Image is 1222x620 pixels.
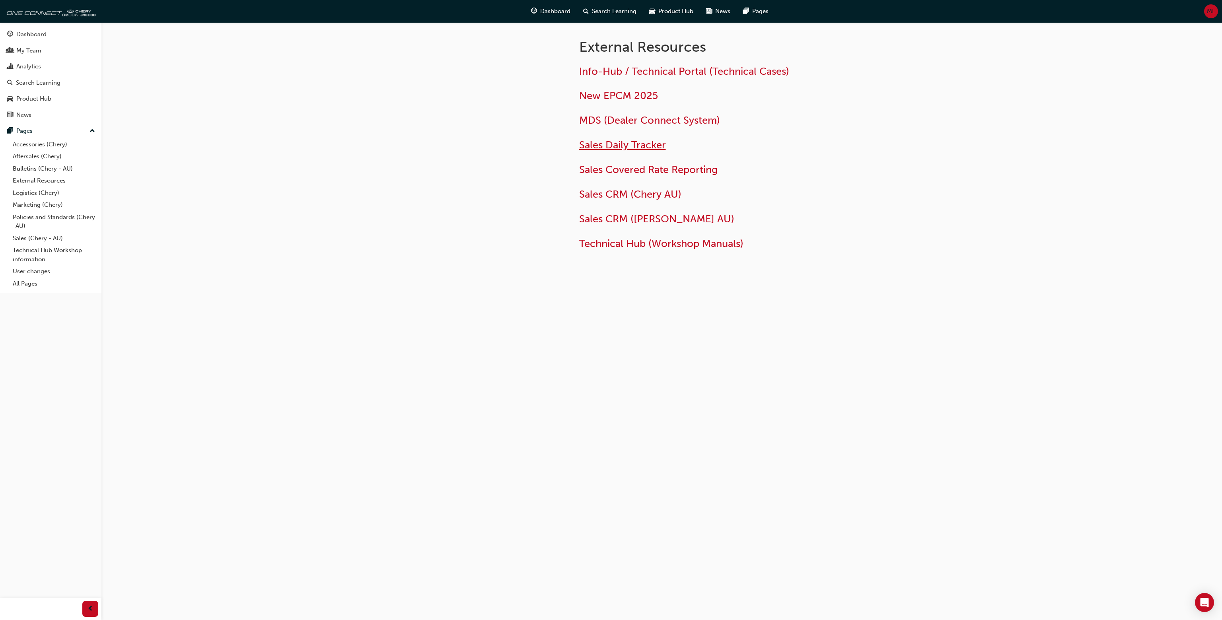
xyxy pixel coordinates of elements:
span: Dashboard [540,7,570,16]
a: Search Learning [3,76,98,90]
a: Analytics [3,59,98,74]
span: car-icon [7,95,13,103]
div: Pages [16,126,33,136]
span: car-icon [649,6,655,16]
a: Technical Hub Workshop information [10,244,98,265]
span: chart-icon [7,63,13,70]
a: news-iconNews [700,3,737,19]
a: Aftersales (Chery) [10,150,98,163]
a: My Team [3,43,98,58]
span: news-icon [7,112,13,119]
span: news-icon [706,6,712,16]
a: search-iconSearch Learning [577,3,643,19]
a: guage-iconDashboard [525,3,577,19]
a: pages-iconPages [737,3,775,19]
a: Dashboard [3,27,98,42]
span: search-icon [583,6,589,16]
div: Dashboard [16,30,47,39]
img: oneconnect [4,3,95,19]
div: Product Hub [16,94,51,103]
span: search-icon [7,80,13,87]
a: Info-Hub / Technical Portal (Technical Cases) [579,65,789,78]
a: All Pages [10,278,98,290]
button: DashboardMy TeamAnalyticsSearch LearningProduct HubNews [3,25,98,124]
a: car-iconProduct Hub [643,3,700,19]
button: Pages [3,124,98,138]
span: ML [1207,7,1215,16]
div: Open Intercom Messenger [1195,593,1214,612]
span: pages-icon [7,128,13,135]
span: guage-icon [7,31,13,38]
a: External Resources [10,175,98,187]
h1: External Resources [579,38,840,56]
span: prev-icon [88,604,93,614]
a: Technical Hub (Workshop Manuals) [579,237,743,250]
a: Bulletins (Chery - AU) [10,163,98,175]
span: Pages [752,7,769,16]
span: up-icon [90,126,95,136]
a: Sales (Chery - AU) [10,232,98,245]
span: Product Hub [658,7,693,16]
a: Sales Covered Rate Reporting [579,163,718,176]
a: Marketing (Chery) [10,199,98,211]
a: Product Hub [3,91,98,106]
a: Policies and Standards (Chery -AU) [10,211,98,232]
div: My Team [16,46,41,55]
div: Search Learning [16,78,60,87]
button: ML [1204,4,1218,18]
span: Search Learning [592,7,636,16]
span: people-icon [7,47,13,54]
a: Sales CRM (Chery AU) [579,188,681,200]
a: Sales CRM ([PERSON_NAME] AU) [579,213,734,225]
a: Logistics (Chery) [10,187,98,199]
a: MDS (Dealer Connect System) [579,114,720,126]
a: New EPCM 2025 [579,89,658,102]
span: pages-icon [743,6,749,16]
a: User changes [10,265,98,278]
a: Sales Daily Tracker [579,139,666,151]
span: News [715,7,730,16]
div: News [16,111,31,120]
div: Analytics [16,62,41,71]
a: News [3,108,98,122]
a: Accessories (Chery) [10,138,98,151]
span: guage-icon [531,6,537,16]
